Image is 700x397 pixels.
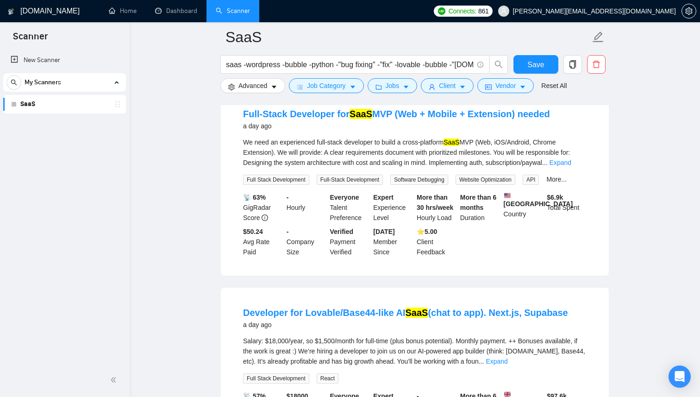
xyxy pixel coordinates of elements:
span: idcard [485,83,492,90]
a: dashboardDashboard [155,7,197,15]
button: search [489,55,508,74]
div: a day ago [243,319,568,330]
span: Salary: $18,000/year, so $1,500/month for full-time (plus bonus potential). Monthly payment. ++ B... [243,337,585,365]
span: caret-down [519,83,526,90]
span: edit [592,31,604,43]
span: Jobs [386,81,400,91]
b: [GEOGRAPHIC_DATA] [504,192,573,208]
span: React [317,373,338,384]
span: ... [479,358,484,365]
a: Developer for Lovable/Base44-like AISaaS(chat to app). Next.js, Supabase [243,308,568,318]
button: userClientcaret-down [421,78,474,93]
b: Expert [373,194,394,201]
span: user [500,8,507,14]
div: Avg Rate Paid [241,227,285,257]
div: Total Spent [545,192,588,223]
b: Everyone [330,194,359,201]
span: Scanner [6,30,55,49]
span: caret-down [350,83,356,90]
span: holder [114,101,121,108]
span: setting [228,83,235,90]
div: Company Size [285,227,328,257]
span: double-left [110,375,119,384]
div: Member Since [371,227,415,257]
b: $ 6.9k [547,194,563,201]
span: API [523,175,539,185]
b: Verified [330,228,354,235]
span: user [429,83,435,90]
a: New Scanner [11,51,119,69]
img: upwork-logo.png [438,7,445,15]
a: Expand [486,358,507,365]
span: folder [375,83,382,90]
img: 🇺🇸 [504,192,511,199]
span: Full Stack Development [243,175,309,185]
span: Vendor [495,81,516,91]
span: Software Debugging [390,175,448,185]
button: idcardVendorcaret-down [477,78,534,93]
span: copy [564,60,581,69]
a: Full-Stack Developer forSaaSMVP (Web + Mobile + Extension) needed [243,109,550,119]
button: setting [681,4,696,19]
span: info-circle [477,62,483,68]
b: ⭐️ 5.00 [417,228,437,235]
span: Save [527,59,544,70]
span: info-circle [262,214,268,221]
div: Hourly Load [415,192,458,223]
li: New Scanner [3,51,126,69]
div: GigRadar Score [241,192,285,223]
span: Advanced [238,81,267,91]
div: Salary: $18,000/year, so $1,500/month for full-time (plus bonus potential). Monthly payment. ++ B... [243,336,587,366]
span: caret-down [403,83,409,90]
span: setting [682,7,696,15]
div: Experience Level [371,192,415,223]
span: Client [439,81,456,91]
input: Scanner name... [225,25,590,49]
div: Duration [458,192,502,223]
span: My Scanners [25,73,61,92]
b: $50.24 [243,228,263,235]
span: Full-Stack Development [317,175,383,185]
b: [DATE] [373,228,394,235]
span: Full Stack Development [243,373,309,384]
div: Payment Verified [328,227,372,257]
span: caret-down [459,83,466,90]
mark: SaaS [350,109,372,119]
button: barsJob Categorycaret-down [289,78,363,93]
span: caret-down [271,83,277,90]
span: Website Optimization [456,175,515,185]
a: SaaS [20,95,108,113]
span: 861 [478,6,488,16]
b: More than 6 months [460,194,497,211]
div: Talent Preference [328,192,372,223]
button: copy [563,55,582,74]
div: Client Feedback [415,227,458,257]
li: My Scanners [3,73,126,113]
div: Country [502,192,545,223]
a: Expand [550,159,571,166]
a: More... [546,176,567,183]
button: Save [513,55,558,74]
a: homeHome [109,7,137,15]
mark: SaaS [406,308,428,318]
b: 📡 63% [243,194,266,201]
button: folderJobscaret-down [368,78,418,93]
button: delete [587,55,606,74]
span: Job Category [307,81,345,91]
div: Hourly [285,192,328,223]
b: - [287,228,289,235]
img: logo [8,4,14,19]
span: delete [587,60,605,69]
span: search [7,79,21,86]
a: searchScanner [216,7,250,15]
b: More than 30 hrs/week [417,194,453,211]
span: ... [542,159,548,166]
button: settingAdvancedcaret-down [220,78,285,93]
a: setting [681,7,696,15]
input: Search Freelance Jobs... [226,59,473,70]
div: Open Intercom Messenger [669,365,691,388]
mark: SaaS [444,139,459,146]
a: Reset All [541,81,567,91]
span: Connects: [449,6,476,16]
span: bars [297,83,303,90]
